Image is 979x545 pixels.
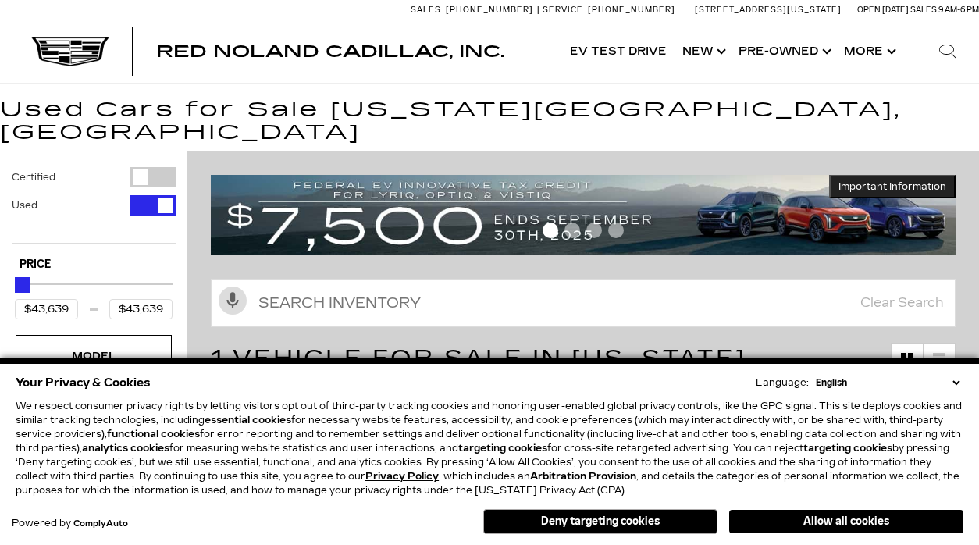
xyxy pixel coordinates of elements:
button: More [836,20,901,83]
h5: Price [20,258,168,272]
span: Go to slide 3 [586,223,602,238]
svg: Click to toggle on voice search [219,287,247,315]
strong: functional cookies [107,429,200,440]
strong: essential cookies [205,415,291,426]
a: ComplyAuto [73,519,128,529]
div: Powered by [12,518,128,529]
span: [PHONE_NUMBER] [446,5,533,15]
a: Red Noland Cadillac, Inc. [156,44,504,59]
span: Red Noland Cadillac, Inc. [156,42,504,61]
span: Important Information [838,180,946,193]
button: Allow all cookies [729,510,963,533]
button: Important Information [829,175,956,198]
a: Service: [PHONE_NUMBER] [537,5,679,14]
select: Language Select [812,376,963,390]
a: EV Test Drive [562,20,675,83]
strong: targeting cookies [803,443,892,454]
label: Certified [12,169,55,185]
div: Filter by Vehicle Type [12,167,176,243]
a: New [675,20,731,83]
span: 9 AM-6 PM [938,5,979,15]
div: Language: [756,378,809,387]
input: Maximum [109,299,173,319]
label: Used [12,198,37,213]
span: 1 Vehicle for Sale in [US_STATE][GEOGRAPHIC_DATA], [GEOGRAPHIC_DATA] [211,344,860,404]
div: Maximum Price [15,277,30,293]
a: Pre-Owned [731,20,836,83]
input: Search Inventory [211,279,956,327]
strong: Arbitration Provision [530,471,636,482]
img: Cadillac Dark Logo with Cadillac White Text [31,37,109,66]
button: Deny targeting cookies [483,509,717,534]
input: Minimum [15,299,78,319]
span: Service: [543,5,586,15]
span: Sales: [910,5,938,15]
span: Sales: [411,5,443,15]
span: Go to slide 2 [564,223,580,238]
span: [PHONE_NUMBER] [588,5,675,15]
div: Model [55,347,133,365]
a: Sales: [PHONE_NUMBER] [411,5,537,14]
strong: targeting cookies [458,443,547,454]
strong: analytics cookies [82,443,169,454]
a: [STREET_ADDRESS][US_STATE] [695,5,842,15]
span: Go to slide 1 [543,223,558,238]
div: ModelModel [16,335,172,377]
img: vrp-tax-ending-august-version [211,175,956,255]
a: Privacy Policy [365,471,439,482]
p: We respect consumer privacy rights by letting visitors opt out of third-party tracking cookies an... [16,399,963,497]
div: Price [15,272,173,319]
span: Open [DATE] [857,5,909,15]
span: Your Privacy & Cookies [16,372,151,394]
span: Go to slide 4 [608,223,624,238]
